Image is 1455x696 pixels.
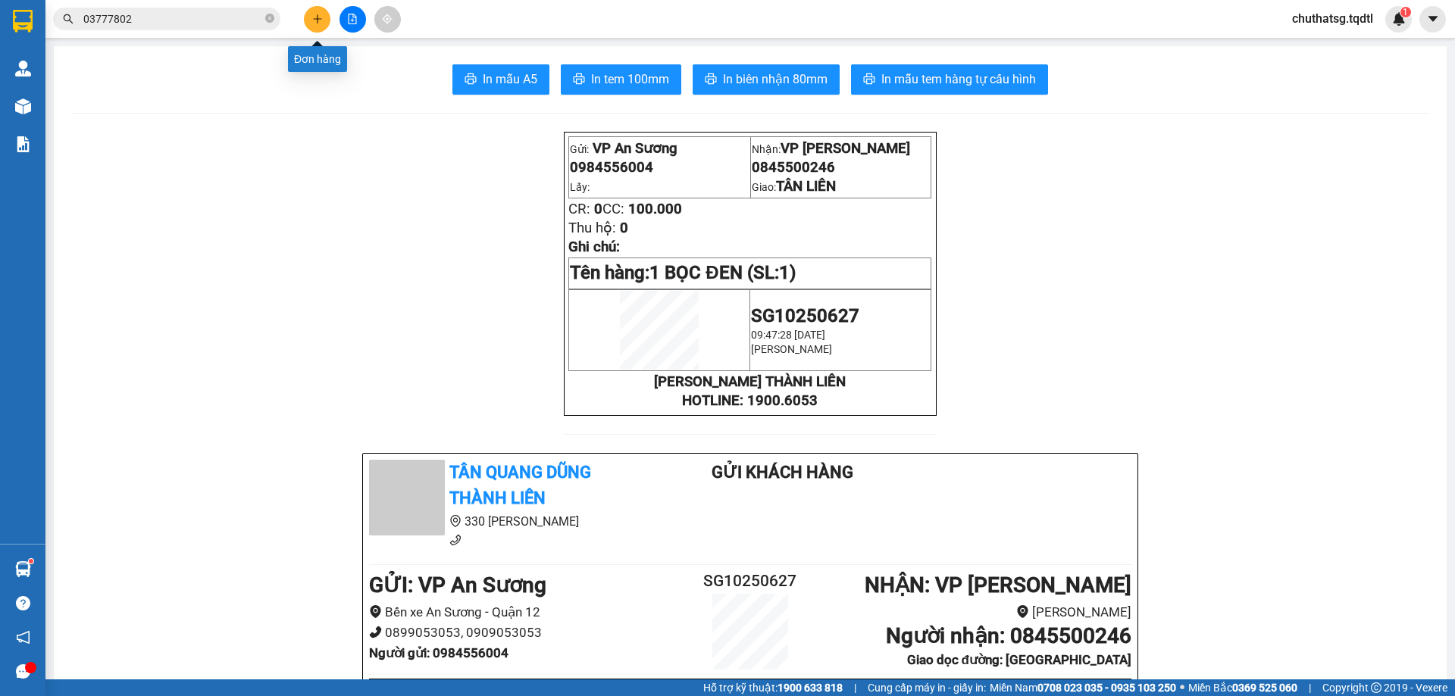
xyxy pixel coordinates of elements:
b: Giao dọc đường: [GEOGRAPHIC_DATA] [907,652,1131,667]
button: aim [374,6,401,33]
span: 09:47:28 [DATE] [751,329,825,341]
span: phone [369,626,382,638]
span: 0984556004 [570,159,653,176]
p: Gửi: [570,140,749,157]
span: ⚪️ [1180,685,1184,691]
img: icon-new-feature [1392,12,1406,26]
span: question-circle [16,596,30,610]
span: CC: [39,86,61,102]
span: printer [573,73,585,87]
button: printerIn biên nhận 80mm [693,64,840,95]
span: close-circle [265,12,274,27]
span: TÂN LIÊN [776,178,836,195]
button: printerIn tem 100mm [561,64,681,95]
span: search [63,14,74,24]
span: Miền Nam [990,679,1176,696]
button: printerIn mẫu A5 [452,64,549,95]
span: TÂN LIÊN [142,63,202,80]
img: solution-icon [15,136,31,152]
span: CC: [602,201,624,217]
span: VP An Sương [593,140,677,157]
li: 0899053053, 0909053053 [369,623,687,643]
strong: 0708 023 035 - 0935 103 250 [1037,682,1176,694]
span: Cung cấp máy in - giấy in: [868,679,986,696]
li: Bến xe An Sương - Quận 12 [369,602,687,623]
span: phone [449,534,462,546]
img: warehouse-icon [15,61,31,76]
span: Giao: [752,181,836,193]
span: 1) [779,262,796,283]
sup: 1 [1400,7,1411,17]
b: Tân Quang Dũng Thành Liên [449,463,591,508]
span: 0845500246 [752,159,835,176]
span: VP An Sương [6,10,70,43]
span: | [854,679,856,696]
b: GỬI : VP An Sương [369,573,546,598]
span: 0 [30,86,39,102]
span: Hỗ trợ kỹ thuật: [703,679,843,696]
span: Giao: [114,64,202,79]
span: Ghi chú: [568,239,620,255]
span: In mẫu A5 [483,70,537,89]
span: VP [PERSON_NAME] [114,8,221,42]
h2: SG10250627 [687,569,814,594]
span: 100.000 [628,201,682,217]
li: 330 [PERSON_NAME] [369,512,651,531]
b: Người nhận : 0845500246 [886,623,1131,648]
p: Gửi: [6,10,111,43]
p: Nhận: [752,140,931,157]
span: file-add [347,14,358,24]
input: Tìm tên, số ĐT hoặc mã đơn [83,11,262,27]
span: 1 BỌC ĐEN (SL: [649,262,795,283]
span: Lấy: [570,181,590,193]
span: printer [465,73,477,87]
span: notification [16,630,30,645]
span: In biên nhận 80mm [723,70,828,89]
span: 0845500246 [114,44,197,61]
sup: 1 [29,559,33,563]
b: Gửi khách hàng [712,463,853,482]
span: plus [312,14,323,24]
span: close-circle [265,14,274,23]
li: [PERSON_NAME] [814,602,1131,623]
b: Người gửi : 0984556004 [369,645,508,660]
strong: [PERSON_NAME] THÀNH LIÊN [654,373,846,390]
span: CR: [568,201,590,217]
span: 100.000 [64,86,118,102]
span: 0 [594,201,602,217]
span: 0 [56,105,64,121]
strong: 1900 633 818 [778,682,843,694]
span: environment [369,605,382,618]
span: Miền Bắc [1188,679,1297,696]
button: plus [304,6,330,33]
span: aim [382,14,393,24]
button: printerIn mẫu tem hàng tự cấu hình [851,64,1048,95]
p: Nhận: [114,8,221,42]
span: | [1309,679,1311,696]
div: Đơn hàng [288,46,347,72]
span: message [16,664,30,679]
span: VP [PERSON_NAME] [781,140,910,157]
span: environment [449,515,462,527]
span: Tên hàng: [570,262,795,283]
button: file-add [339,6,366,33]
strong: HOTLINE: 1900.6053 [682,392,818,409]
span: CR: [5,86,27,102]
span: 0 [620,220,628,236]
strong: 0369 525 060 [1232,682,1297,694]
img: warehouse-icon [15,561,31,577]
span: printer [863,73,875,87]
span: Lấy: [6,64,29,79]
span: copyright [1371,682,1381,693]
span: printer [705,73,717,87]
span: In mẫu tem hàng tự cấu hình [881,70,1036,89]
span: [PERSON_NAME] [751,343,832,355]
img: warehouse-icon [15,98,31,114]
span: 0984556004 [6,45,89,62]
span: In tem 100mm [591,70,669,89]
button: caret-down [1419,6,1446,33]
span: SG10250627 [751,305,859,326]
b: NHẬN : VP [PERSON_NAME] [865,573,1131,598]
span: caret-down [1426,12,1440,26]
span: 1 [1403,7,1408,17]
